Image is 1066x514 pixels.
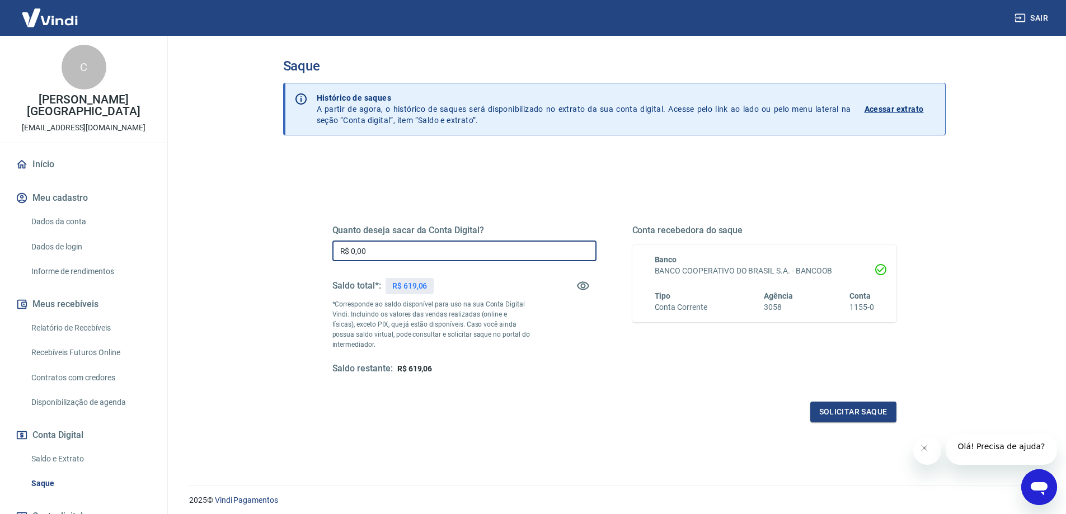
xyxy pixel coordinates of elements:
p: R$ 619,06 [392,280,428,292]
button: Solicitar saque [810,402,896,422]
p: [EMAIL_ADDRESS][DOMAIN_NAME] [22,122,145,134]
h6: 3058 [764,301,793,313]
a: Acessar extrato [865,92,936,126]
a: Relatório de Recebíveis [27,317,154,339]
h5: Saldo total*: [332,280,381,291]
iframe: Mensagem da empresa [946,434,1057,465]
h6: Conta Corrente [655,301,707,313]
span: Banco [655,255,677,264]
button: Meu cadastro [13,186,154,210]
a: Início [13,152,154,177]
iframe: Botão para abrir a janela de mensagens [1021,469,1057,505]
a: Recebíveis Futuros Online [27,341,154,364]
span: Agência [764,291,793,300]
a: Saldo e Extrato [27,447,154,470]
span: R$ 619,06 [397,364,433,373]
a: Vindi Pagamentos [215,496,278,504]
p: Histórico de saques [317,92,851,103]
p: *Corresponde ao saldo disponível para uso na sua Conta Digital Vindi. Incluindo os valores das ve... [332,299,530,350]
span: Conta [849,291,871,300]
p: 2025 © [189,494,1039,506]
button: Meus recebíveis [13,292,154,317]
button: Conta Digital [13,423,154,447]
iframe: Fechar mensagem [913,437,941,465]
a: Saque [27,472,154,495]
span: Tipo [655,291,671,300]
button: Sair [1012,8,1053,29]
h6: BANCO COOPERATIVO DO BRASIL S.A. - BANCOOB [655,265,874,277]
a: Contratos com credores [27,366,154,389]
h5: Quanto deseja sacar da Conta Digital? [332,225,597,236]
a: Dados de login [27,235,154,258]
h5: Conta recebedora do saque [632,225,896,236]
p: [PERSON_NAME] [GEOGRAPHIC_DATA] [9,94,158,117]
a: Informe de rendimentos [27,260,154,283]
h5: Saldo restante: [332,363,393,375]
a: Dados da conta [27,210,154,233]
a: Disponibilização de agenda [27,391,154,414]
p: Acessar extrato [865,103,924,115]
p: A partir de agora, o histórico de saques será disponibilizado no extrato da sua conta digital. Ac... [317,92,851,126]
img: Vindi [13,1,86,35]
h3: Saque [283,58,946,74]
h6: 1155-0 [849,301,874,313]
div: C [62,45,106,89]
